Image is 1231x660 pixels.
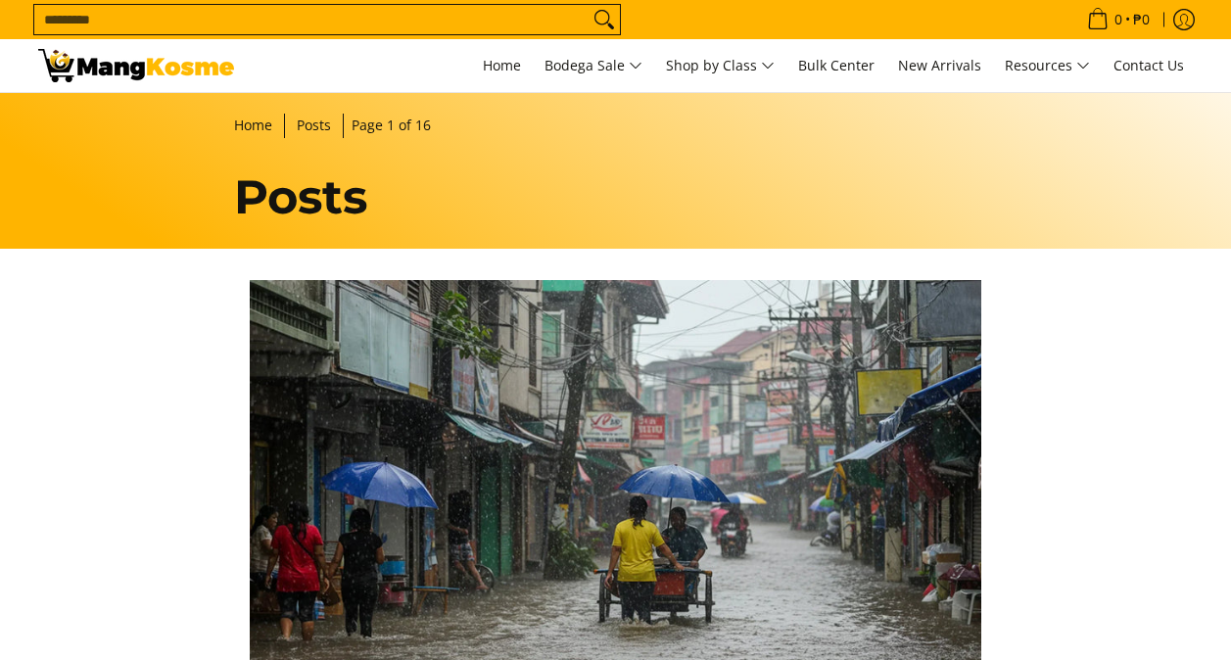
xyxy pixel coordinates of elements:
[1081,9,1156,30] span: •
[38,49,234,82] img: Posts - MK Blog l Mang Kosme: Home Appliances Warehouse Sale Partner
[483,56,521,74] span: Home
[589,5,620,34] button: Search
[1112,13,1125,26] span: 0
[656,39,784,92] a: Shop by Class
[898,56,981,74] span: New Arrivals
[798,56,875,74] span: Bulk Center
[473,39,531,92] a: Home
[666,54,775,78] span: Shop by Class
[788,39,884,92] a: Bulk Center
[535,39,652,92] a: Bodega Sale
[1113,56,1184,74] span: Contact Us
[995,39,1100,92] a: Resources
[234,167,998,226] h1: Posts
[1104,39,1194,92] a: Contact Us
[888,39,991,92] a: New Arrivals
[544,54,642,78] span: Bodega Sale
[1130,13,1153,26] span: ₱0
[1005,54,1090,78] span: Resources
[254,39,1194,92] nav: Main Menu
[234,113,998,138] nav: Breadcrumbs
[234,116,272,134] a: Home
[352,116,431,134] span: Page 1 of 16
[297,116,331,134] a: Posts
